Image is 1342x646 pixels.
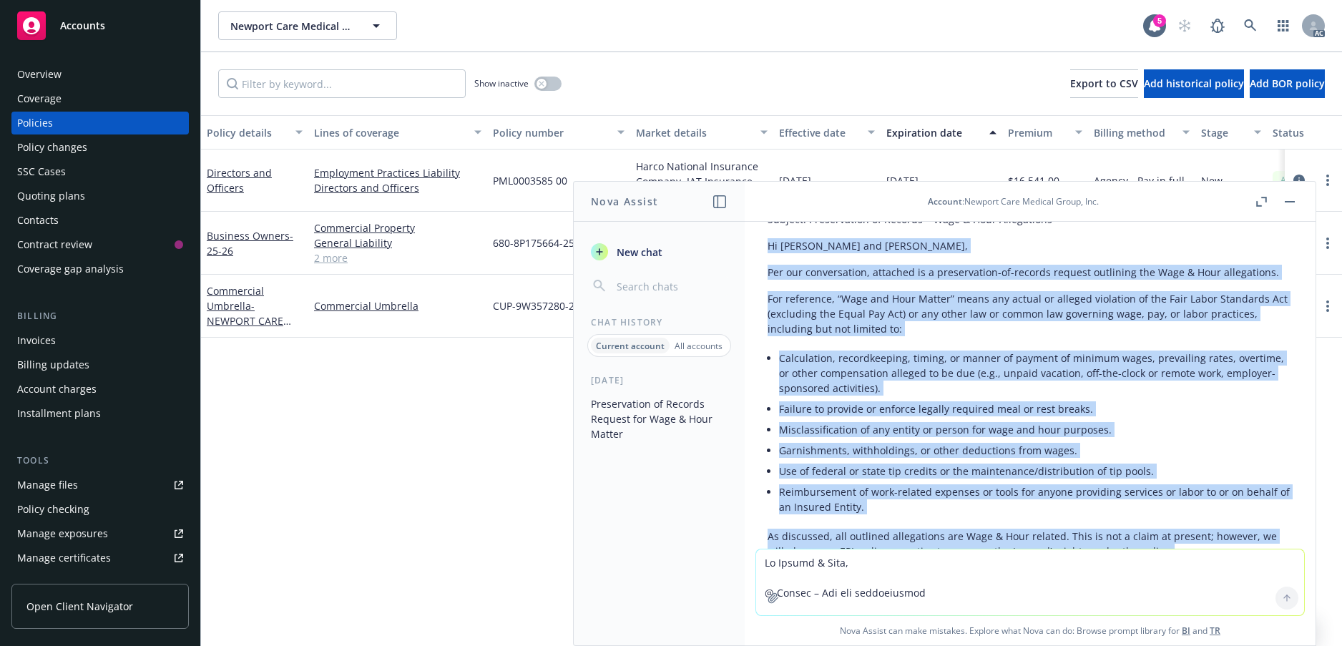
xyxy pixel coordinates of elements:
[1319,235,1336,252] a: more
[207,125,287,140] div: Policy details
[1153,14,1166,27] div: 5
[474,77,529,89] span: Show inactive
[11,185,189,207] a: Quoting plans
[11,87,189,110] a: Coverage
[493,125,609,140] div: Policy number
[614,245,662,260] span: New chat
[630,115,773,150] button: Market details
[26,599,133,614] span: Open Client Navigator
[11,454,189,468] div: Tools
[17,160,66,183] div: SSC Cases
[11,547,189,569] a: Manage certificates
[17,474,78,496] div: Manage files
[779,125,859,140] div: Effective date
[675,340,723,352] p: All accounts
[928,195,962,207] span: Account
[493,173,567,188] span: PML0003585 00
[17,522,108,545] div: Manage exposures
[218,11,397,40] button: Newport Care Medical Group, Inc.
[1319,298,1336,315] a: more
[11,112,189,134] a: Policies
[1094,125,1174,140] div: Billing method
[1144,69,1244,98] button: Add historical policy
[17,63,62,86] div: Overview
[1144,77,1244,90] span: Add historical policy
[17,112,53,134] div: Policies
[768,529,1293,559] p: As discussed, all outlined allegations are Wage & Hour related. This is not a claim at present; h...
[1201,173,1223,188] span: New
[596,340,665,352] p: Current account
[1008,173,1059,188] span: $16,541.00
[17,233,92,256] div: Contract review
[636,125,752,140] div: Market details
[11,378,189,401] a: Account charges
[17,329,56,352] div: Invoices
[207,284,287,358] a: Commercial Umbrella
[1250,69,1325,98] button: Add BOR policy
[17,87,62,110] div: Coverage
[218,69,466,98] input: Filter by keyword...
[779,173,811,188] span: [DATE]
[314,220,481,235] a: Commercial Property
[11,160,189,183] a: SSC Cases
[11,258,189,280] a: Coverage gap analysis
[636,159,768,189] div: Harco National Insurance Company, IAT Insurance Group, PERse (RT Specialty), RT Specialty Insuran...
[11,329,189,352] a: Invoices
[314,235,481,250] a: General Liability
[886,173,919,188] span: [DATE]
[1236,11,1265,40] a: Search
[1201,125,1245,140] div: Stage
[493,298,595,313] span: CUP-9W357280-25-42
[1002,115,1088,150] button: Premium
[614,276,728,296] input: Search chats
[591,194,658,209] h1: Nova Assist
[17,547,111,569] div: Manage certificates
[928,195,1099,207] div: : Newport Care Medical Group, Inc.
[779,348,1293,398] li: Calculation, recordkeeping, timing, or manner of payment of minimum wages, prevailing rates, over...
[11,233,189,256] a: Contract review
[11,522,189,545] a: Manage exposures
[1210,625,1220,637] a: TR
[207,229,293,258] span: - 25-26
[1203,11,1232,40] a: Report a Bug
[207,229,293,258] a: Business Owners
[17,353,89,376] div: Billing updates
[574,316,745,328] div: Chat History
[1182,625,1190,637] a: BI
[11,63,189,86] a: Overview
[1269,11,1298,40] a: Switch app
[17,498,89,521] div: Policy checking
[585,392,733,446] button: Preservation of Records Request for Wage & Hour Matter
[17,258,124,280] div: Coverage gap analysis
[314,250,481,265] a: 2 more
[773,115,881,150] button: Effective date
[314,125,466,140] div: Lines of coverage
[17,571,89,594] div: Manage claims
[60,20,105,31] span: Accounts
[1088,115,1195,150] button: Billing method
[314,298,481,313] a: Commercial Umbrella
[11,498,189,521] a: Policy checking
[1290,172,1308,189] a: circleInformation
[768,265,1293,280] p: Per our conversation, attached is a preservation-of-records request outlining the Wage & Hour all...
[17,185,85,207] div: Quoting plans
[314,180,481,195] a: Directors and Officers
[779,440,1293,461] li: Garnishments, withholdings, or other deductions from wages.
[750,616,1310,645] span: Nova Assist can make mistakes. Explore what Nova can do: Browse prompt library for and
[1094,173,1185,188] span: Agency - Pay in full
[487,115,630,150] button: Policy number
[493,235,589,250] span: 680-8P175664-25-42
[1319,172,1336,189] a: more
[1170,11,1199,40] a: Start snowing
[17,136,87,159] div: Policy changes
[308,115,487,150] button: Lines of coverage
[779,419,1293,440] li: Misclassification of any entity or person for wage and hour purposes.
[881,115,1002,150] button: Expiration date
[1070,69,1138,98] button: Export to CSV
[11,309,189,323] div: Billing
[1070,77,1138,90] span: Export to CSV
[886,125,981,140] div: Expiration date
[779,461,1293,481] li: Use of federal or state tip credits or the maintenance/distribution of tip pools.
[17,209,59,232] div: Contacts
